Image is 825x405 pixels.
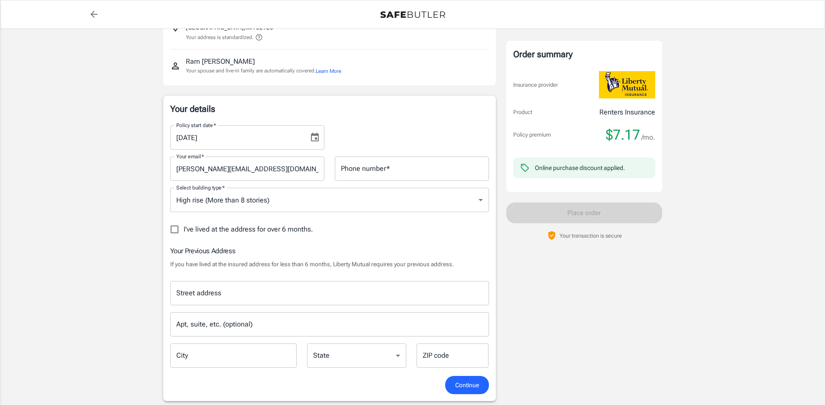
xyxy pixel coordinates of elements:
button: Continue [445,376,489,395]
p: If you have lived at the insured address for less than 6 months, Liberty Mutual requires your pre... [170,260,489,268]
label: Policy start date [176,121,216,129]
button: Choose date, selected date is Aug 24, 2025 [306,129,324,146]
p: Policy premium [513,131,551,139]
svg: Insured person [170,61,181,71]
input: MM/DD/YYYY [170,125,303,150]
p: Your address is standardized. [186,33,253,41]
img: Liberty Mutual [599,71,655,98]
span: $7.17 [606,126,640,144]
input: Enter number [335,157,489,181]
span: /mo. [641,131,655,144]
h6: Your Previous Address [170,245,489,256]
div: Order summary [513,48,655,61]
div: Online purchase discount applied. [535,163,625,172]
p: Your spouse and live-in family are automatically covered. [186,67,341,75]
input: Enter email [170,157,324,181]
p: Ram [PERSON_NAME] [186,56,255,67]
span: I've lived at the address for over 6 months. [184,224,313,235]
p: Insurance provider [513,81,558,89]
p: Your details [170,103,489,115]
p: Your transaction is secure [560,232,622,240]
label: Select building type [176,184,225,191]
p: Product [513,108,532,117]
button: Learn More [316,67,341,75]
a: back to quotes [85,6,103,23]
div: High rise (More than 8 stories) [170,188,489,212]
span: Continue [455,380,479,391]
label: Your email [176,153,204,160]
p: Renters Insurance [599,107,655,118]
img: Back to quotes [380,11,445,18]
